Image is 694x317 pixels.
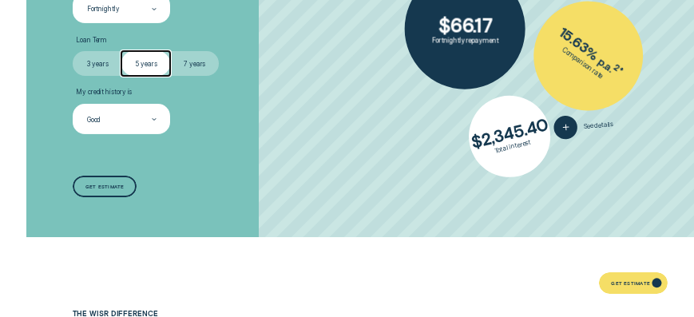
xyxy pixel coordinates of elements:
[87,5,120,13] div: Fortnightly
[87,116,101,124] div: Good
[73,176,136,197] a: Get estimate
[553,113,614,141] button: See details
[583,121,613,131] span: See details
[76,88,132,96] span: My credit history is
[73,51,121,75] label: 3 years
[76,36,107,44] span: Loan Term
[599,272,667,294] a: Get Estimate
[121,51,170,75] label: 5 years
[170,51,219,75] label: 7 years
